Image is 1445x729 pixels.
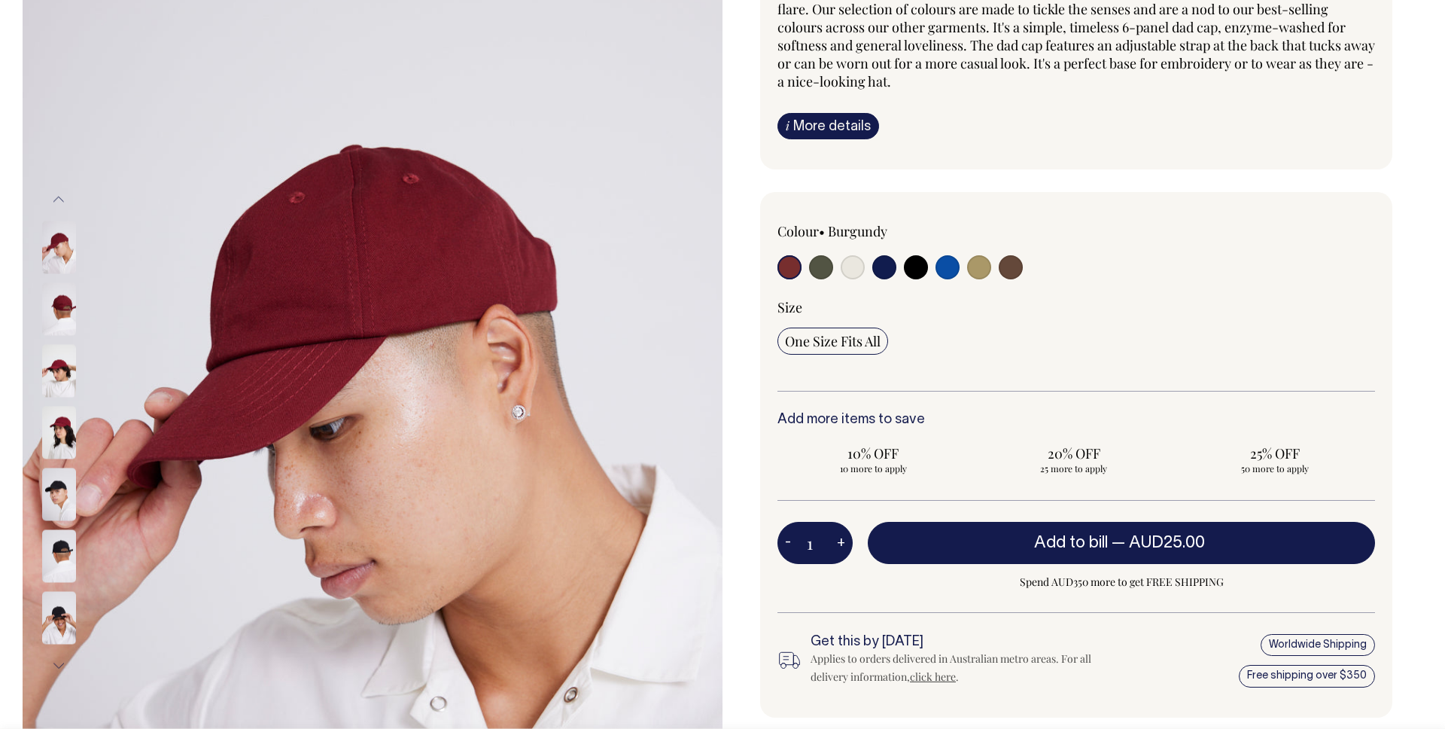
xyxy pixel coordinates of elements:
[1186,462,1363,474] span: 50 more to apply
[986,462,1163,474] span: 25 more to apply
[786,117,789,133] span: i
[777,113,879,139] a: iMore details
[777,298,1375,316] div: Size
[785,332,881,350] span: One Size Fits All
[777,328,888,355] input: One Size Fits All
[978,440,1170,479] input: 20% OFF 25 more to apply
[785,462,962,474] span: 10 more to apply
[868,573,1375,591] span: Spend AUD350 more to get FREE SHIPPING
[777,440,969,479] input: 10% OFF 10 more to apply
[868,522,1375,564] button: Add to bill —AUD25.00
[42,283,76,336] img: burgundy
[47,649,70,683] button: Next
[42,345,76,398] img: burgundy
[42,221,76,274] img: burgundy
[1112,535,1209,551] span: —
[811,650,1104,686] div: Applies to orders delivered in Australian metro areas. For all delivery information, .
[42,407,76,459] img: burgundy
[42,468,76,521] img: black
[819,222,825,240] span: •
[828,222,887,240] label: Burgundy
[777,528,799,558] button: -
[1179,440,1370,479] input: 25% OFF 50 more to apply
[42,592,76,645] img: black
[986,444,1163,462] span: 20% OFF
[47,183,70,217] button: Previous
[777,222,1017,240] div: Colour
[777,413,1375,428] h6: Add more items to save
[811,635,1104,650] h6: Get this by [DATE]
[829,528,853,558] button: +
[910,670,956,684] a: click here
[1034,535,1108,551] span: Add to bill
[42,530,76,583] img: black
[1129,535,1205,551] span: AUD25.00
[1186,444,1363,462] span: 25% OFF
[785,444,962,462] span: 10% OFF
